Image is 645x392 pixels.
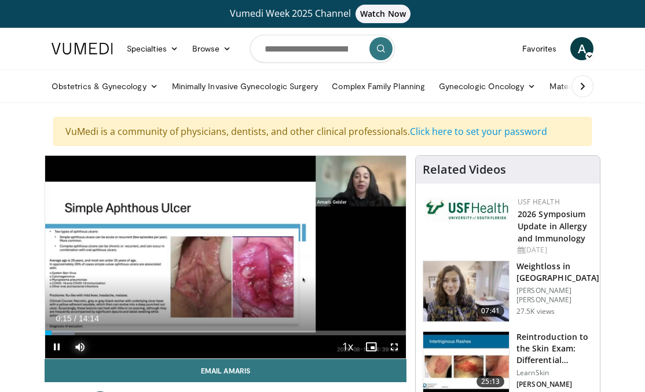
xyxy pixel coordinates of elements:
p: [PERSON_NAME] [516,380,593,389]
h3: Weightloss in [GEOGRAPHIC_DATA] [516,261,599,284]
input: Search topics, interventions [250,35,395,63]
a: 07:41 Weightloss in [GEOGRAPHIC_DATA] [PERSON_NAME] [PERSON_NAME] 27.5K views [423,261,593,322]
a: A [570,37,593,60]
a: Obstetrics & Gynecology [45,75,165,98]
span: 14:14 [79,314,99,323]
a: Click here to set your password [410,125,547,138]
span: Watch Now [356,5,411,23]
button: Pause [45,335,68,358]
a: Vumedi Week 2025 ChannelWatch Now [45,5,600,23]
span: 07:41 [477,305,504,317]
div: [DATE] [518,245,591,255]
button: Enable picture-in-picture mode [360,335,383,358]
h4: Related Videos [423,163,506,177]
div: Progress Bar [45,331,406,335]
a: Specialties [120,37,185,60]
button: Playback Rate [336,335,360,358]
button: Fullscreen [383,335,406,358]
a: 2026 Symposium Update in Allergy and Immunology [518,208,587,244]
p: [PERSON_NAME] [PERSON_NAME] [516,286,599,305]
video-js: Video Player [45,156,406,358]
span: 25:13 [477,376,504,387]
h3: Reintroduction to the Skin Exam: Differential Diagnosis Based on the… [516,331,593,366]
span: 0:15 [56,314,71,323]
p: 27.5K views [516,307,555,316]
span: / [74,314,76,323]
img: 022c50fb-a848-4cac-a9d8-ea0906b33a1b.150x105_q85_crop-smart_upscale.jpg [423,332,509,392]
a: Browse [185,37,239,60]
a: Favorites [515,37,563,60]
a: Email Amaris [45,359,406,382]
div: VuMedi is a community of physicians, dentists, and other clinical professionals. [53,117,592,146]
button: Mute [68,335,91,358]
a: Gynecologic Oncology [432,75,543,98]
img: VuMedi Logo [52,43,113,54]
a: USF Health [518,197,560,207]
img: 6ba8804a-8538-4002-95e7-a8f8012d4a11.png.150x105_q85_autocrop_double_scale_upscale_version-0.2.jpg [425,197,512,222]
p: LearnSkin [516,368,593,378]
img: 9983fed1-7565-45be-8934-aef1103ce6e2.150x105_q85_crop-smart_upscale.jpg [423,261,509,321]
a: Minimally Invasive Gynecologic Surgery [165,75,325,98]
a: Complex Family Planning [325,75,432,98]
